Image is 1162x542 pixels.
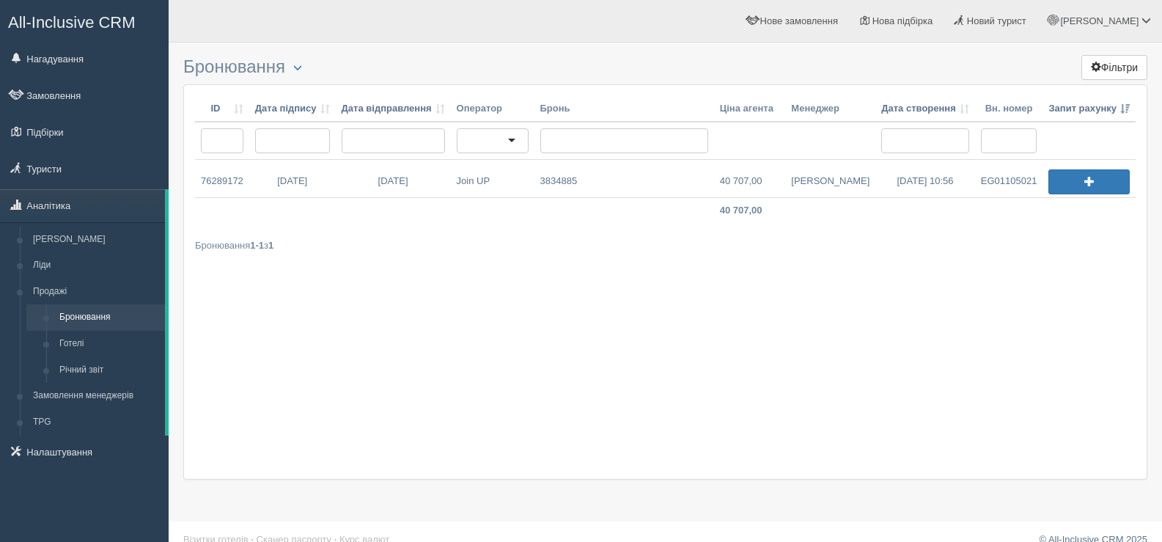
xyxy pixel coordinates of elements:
a: All-Inclusive CRM [1,1,168,41]
div: Бронювання з [195,238,1136,252]
a: EG01105021 [975,160,1043,197]
a: [PERSON_NAME] [26,227,165,253]
a: [DATE] [336,160,451,197]
a: [PERSON_NAME] [785,160,875,197]
span: [PERSON_NAME] [1060,15,1139,26]
th: Бронь [534,96,714,122]
th: Оператор [451,96,534,122]
a: [DATE] [249,160,336,197]
td: 40 707,00 [714,198,786,224]
a: Замовлення менеджерів [26,383,165,409]
a: Продажі [26,279,165,305]
a: 3834885 [534,160,714,197]
a: Запит рахунку [1048,102,1130,116]
th: Вн. номер [975,96,1043,122]
a: TPG [26,409,165,436]
a: Бронювання [53,304,165,331]
a: Дата створення [881,102,969,116]
a: Річний звіт [53,357,165,384]
span: All-Inclusive CRM [8,13,136,32]
th: Ціна агента [714,96,786,122]
a: Дата відправлення [342,102,445,116]
a: Ліди [26,252,165,279]
a: Join UP [451,160,534,197]
a: 40 707,00 [714,160,786,197]
th: Менеджер [785,96,875,122]
button: Фільтри [1081,55,1147,80]
a: Готелі [53,331,165,357]
span: Нова підбірка [872,15,933,26]
a: [DATE] 10:56 [875,160,975,197]
b: 1 [268,240,273,251]
a: Дата підпису [255,102,330,116]
span: Нове замовлення [760,15,838,26]
b: 1-1 [250,240,264,251]
a: 76289172 [195,160,249,197]
span: Новий турист [967,15,1026,26]
h3: Бронювання [183,57,1147,77]
a: ID [201,102,243,116]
